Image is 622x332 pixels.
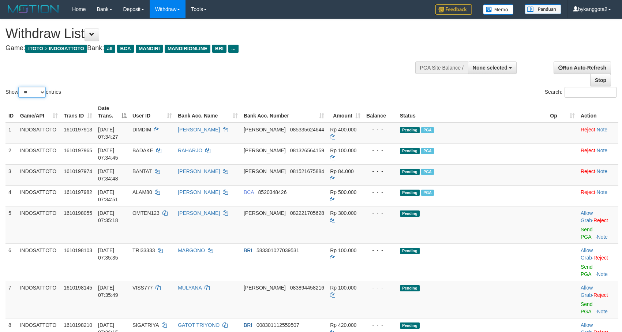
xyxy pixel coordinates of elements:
input: Search: [565,87,617,98]
span: None selected [473,65,507,71]
a: Reject [581,148,595,153]
div: - - - [366,247,394,254]
a: Send PGA [581,227,593,240]
div: - - - [366,126,394,133]
span: Copy 081521675884 to clipboard [290,168,324,174]
span: [PERSON_NAME] [244,168,286,174]
a: Stop [590,74,611,86]
img: MOTION_logo.png [5,4,61,15]
th: Status [397,102,547,123]
span: Rp 500.000 [330,189,356,195]
a: Note [597,168,608,174]
td: INDOSATTOTO [17,243,61,281]
span: MANDIRIONLINE [165,45,210,53]
td: INDOSATTOTO [17,281,61,318]
span: [DATE] 07:35:35 [98,247,118,261]
span: 1610197913 [64,127,92,133]
span: MANDIRI [136,45,163,53]
h1: Withdraw List [5,26,407,41]
span: OMTEN123 [132,210,160,216]
a: Reject [581,127,595,133]
span: TRI33333 [132,247,155,253]
span: BADAKE [132,148,153,153]
div: - - - [366,209,394,217]
td: 4 [5,185,17,206]
a: Note [597,309,608,314]
td: · [578,243,618,281]
img: panduan.png [525,4,561,14]
span: ALAM80 [132,189,152,195]
span: Pending [400,127,420,133]
div: PGA Site Balance / [415,61,468,74]
span: Pending [400,148,420,154]
span: 1610198145 [64,285,92,291]
span: 1610198210 [64,322,92,328]
div: - - - [366,321,394,329]
td: INDOSATTOTO [17,206,61,243]
span: Pending [400,169,420,175]
th: User ID: activate to sort column ascending [130,102,175,123]
span: Rp 300.000 [330,210,356,216]
a: Send PGA [581,264,593,277]
span: Pending [400,210,420,217]
a: Reject [593,255,608,261]
span: Marked by bykanggota1 [421,190,434,196]
label: Show entries [5,87,61,98]
a: Reject [593,217,608,223]
span: [PERSON_NAME] [244,127,286,133]
span: 1610198055 [64,210,92,216]
span: BRI [244,247,252,253]
span: VISS777 [132,285,153,291]
span: Pending [400,322,420,329]
span: Rp 400.000 [330,127,356,133]
td: · [578,206,618,243]
td: · [578,143,618,164]
a: [PERSON_NAME] [178,189,220,195]
a: Note [597,271,608,277]
td: · [578,123,618,144]
span: [DATE] 07:34:45 [98,148,118,161]
span: ITOTO > INDOSATTOTO [25,45,87,53]
a: [PERSON_NAME] [178,210,220,216]
span: Rp 100.000 [330,285,356,291]
button: None selected [468,61,517,74]
a: Note [597,234,608,240]
span: [PERSON_NAME] [244,285,286,291]
span: [PERSON_NAME] [244,148,286,153]
select: Showentries [18,87,46,98]
a: RAHARJO [178,148,202,153]
a: MULYANA [178,285,202,291]
span: 1610197982 [64,189,92,195]
th: Bank Acc. Number: activate to sort column ascending [241,102,327,123]
span: BRI [244,322,252,328]
span: [DATE] 07:34:51 [98,189,118,202]
span: 1610197974 [64,168,92,174]
span: Copy 583301027039531 to clipboard [256,247,299,253]
span: Rp 100.000 [330,247,356,253]
td: · [578,281,618,318]
td: INDOSATTOTO [17,143,61,164]
span: Pending [400,285,420,291]
div: - - - [366,189,394,196]
a: Run Auto-Refresh [554,61,611,74]
span: · [581,210,593,223]
span: Marked by bykanggota1 [421,127,434,133]
span: · [581,285,593,298]
span: Copy 8520348426 to clipboard [258,189,287,195]
a: MARGONO [178,247,205,253]
span: DIMDIM [132,127,151,133]
a: Reject [581,189,595,195]
span: all [104,45,115,53]
span: BRI [212,45,226,53]
span: [DATE] 07:35:18 [98,210,118,223]
span: Copy 008301112559507 to clipboard [256,322,299,328]
span: Rp 420.000 [330,322,356,328]
h4: Game: Bank: [5,45,407,52]
span: Marked by bykanggota1 [421,169,434,175]
a: Allow Grab [581,247,593,261]
th: ID [5,102,17,123]
img: Button%20Memo.svg [483,4,514,15]
span: SIGATRIYA [132,322,159,328]
span: Copy 085335624644 to clipboard [290,127,324,133]
a: Note [597,148,608,153]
